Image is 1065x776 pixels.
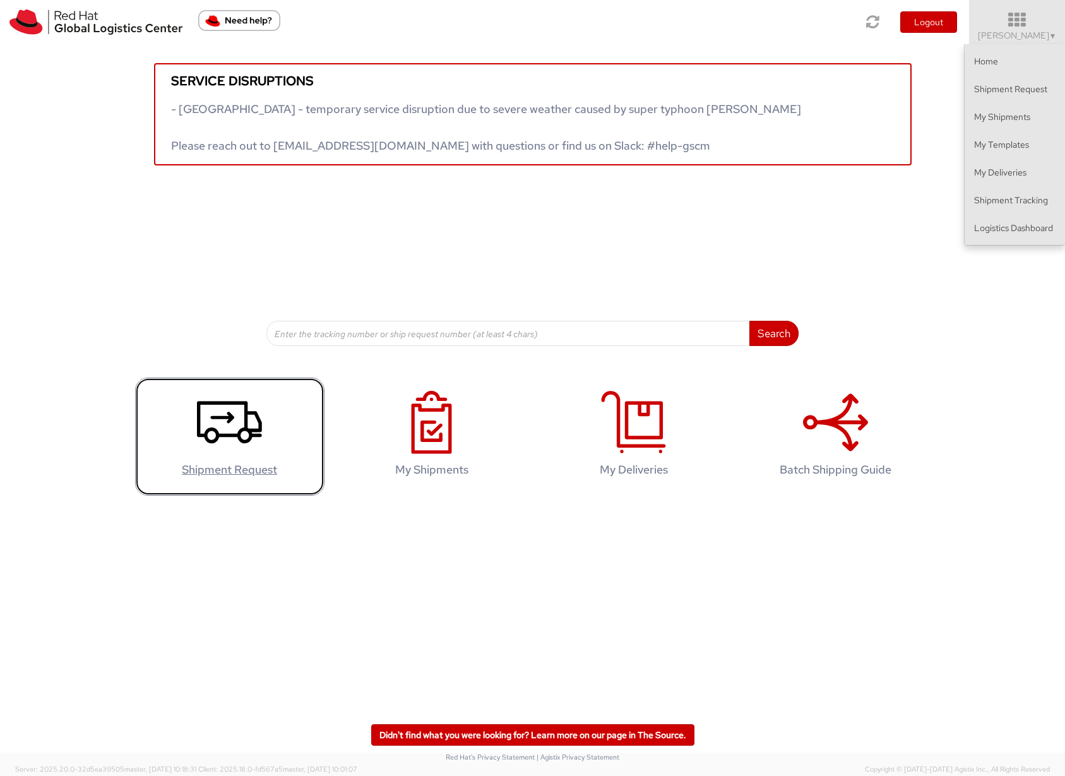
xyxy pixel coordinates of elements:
a: My Templates [965,131,1065,158]
a: My Deliveries [965,158,1065,186]
a: Shipment Request [135,378,324,496]
span: master, [DATE] 10:18:31 [124,765,196,773]
span: - [GEOGRAPHIC_DATA] - temporary service disruption due to severe weather caused by super typhoon ... [171,102,801,153]
a: My Deliveries [539,378,729,496]
span: Server: 2025.20.0-32d5ea39505 [15,765,196,773]
img: rh-logistics-00dfa346123c4ec078e1.svg [9,9,182,35]
a: My Shipments [337,378,527,496]
a: | Agistix Privacy Statement [537,753,619,761]
a: Home [965,47,1065,75]
a: Shipment Tracking [965,186,1065,214]
button: Search [749,321,799,346]
input: Enter the tracking number or ship request number (at least 4 chars) [266,321,751,346]
h4: Shipment Request [148,463,311,476]
a: Logistics Dashboard [965,214,1065,242]
a: Shipment Request [965,75,1065,103]
h4: My Deliveries [552,463,715,476]
span: Copyright © [DATE]-[DATE] Agistix Inc., All Rights Reserved [865,765,1050,775]
span: Client: 2025.18.0-fd567a5 [198,765,357,773]
button: Need help? [198,10,280,31]
h4: My Shipments [350,463,513,476]
span: master, [DATE] 10:01:07 [283,765,357,773]
a: Service disruptions - [GEOGRAPHIC_DATA] - temporary service disruption due to severe weather caus... [154,63,912,165]
h4: Batch Shipping Guide [754,463,917,476]
h5: Service disruptions [171,74,895,88]
span: [PERSON_NAME] [978,30,1057,41]
a: My Shipments [965,103,1065,131]
a: Didn't find what you were looking for? Learn more on our page in The Source. [371,724,694,746]
button: Logout [900,11,957,33]
a: Batch Shipping Guide [741,378,931,496]
span: ▼ [1049,31,1057,41]
a: Red Hat's Privacy Statement [446,753,535,761]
